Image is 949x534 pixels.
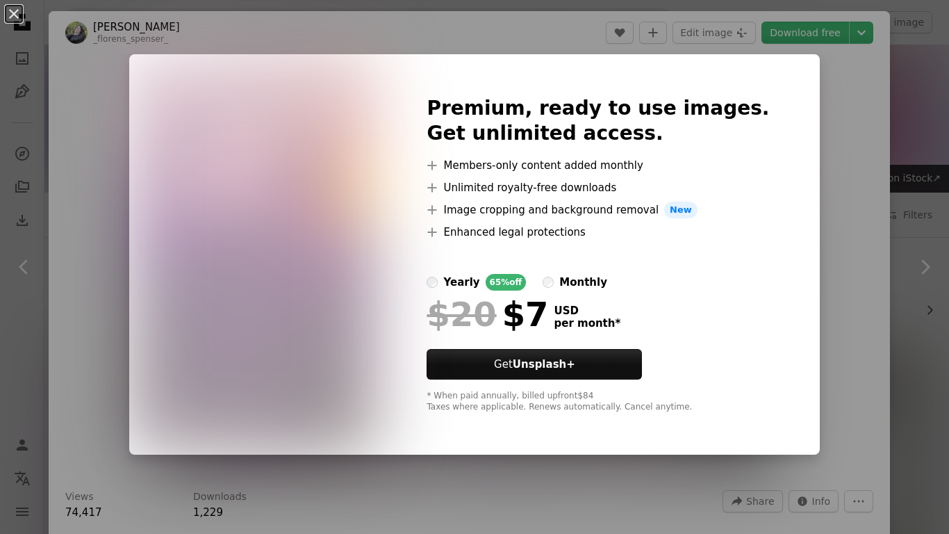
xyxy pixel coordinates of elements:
div: yearly [443,274,479,291]
strong: Unsplash+ [513,358,575,371]
div: 65% off [486,274,527,291]
input: yearly65%off [427,277,438,288]
h2: Premium, ready to use images. Get unlimited access. [427,96,769,146]
div: $7 [427,296,548,332]
span: New [664,202,698,218]
button: GetUnsplash+ [427,349,642,380]
input: monthly [543,277,554,288]
li: Unlimited royalty-free downloads [427,179,769,196]
div: monthly [559,274,607,291]
img: photo-1712178435871-48d630f15969 [129,54,377,455]
div: * When paid annually, billed upfront $84 Taxes where applicable. Renews automatically. Cancel any... [427,391,769,413]
li: Enhanced legal protections [427,224,769,241]
li: Members-only content added monthly [427,157,769,174]
span: per month * [554,317,620,330]
li: Image cropping and background removal [427,202,769,218]
span: $20 [427,296,496,332]
span: USD [554,305,620,317]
